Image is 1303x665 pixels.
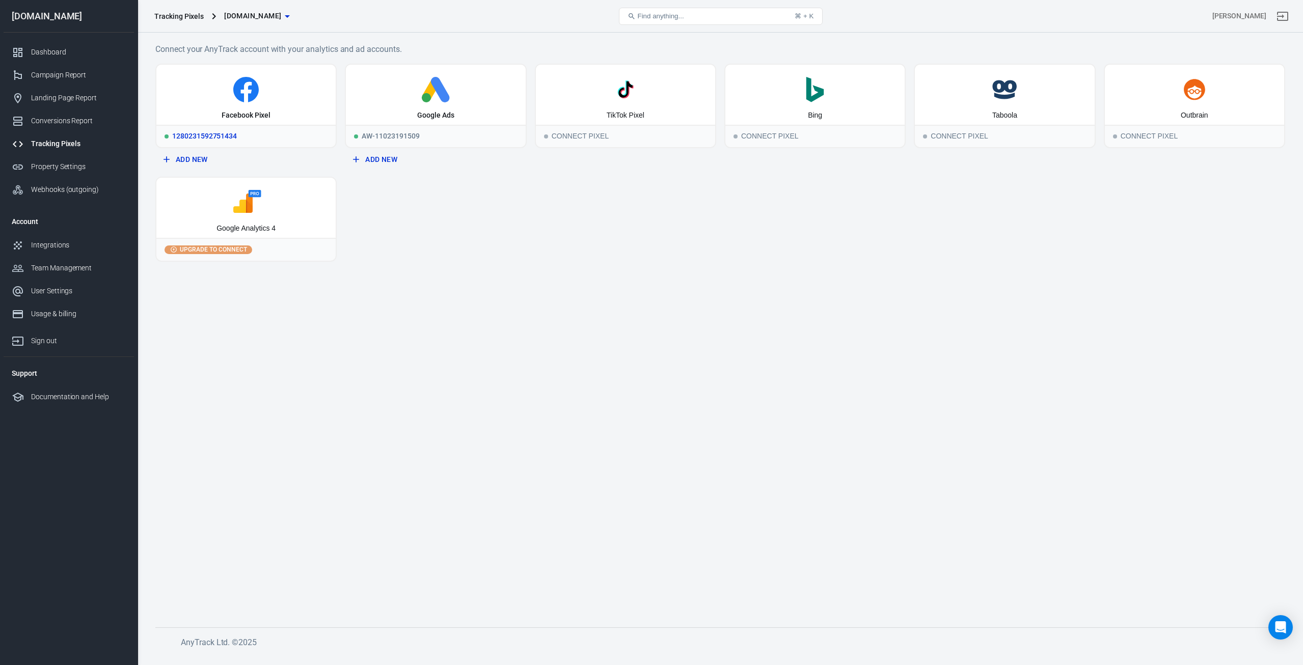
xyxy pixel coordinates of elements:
div: Webhooks (outgoing) [31,184,126,195]
button: Add New [159,150,333,169]
div: Connect Pixel [536,125,715,147]
a: Facebook PixelRunning1280231592751434 [155,64,337,148]
span: Running [165,134,169,138]
a: Sign out [4,325,134,352]
span: Find anything... [638,12,684,20]
div: Usage & billing [31,309,126,319]
div: [DOMAIN_NAME] [4,12,134,21]
div: Taboola [992,110,1017,121]
li: Account [4,209,134,234]
button: Google Analytics 4Upgrade to connect [155,177,337,261]
div: TikTok Pixel [607,110,644,121]
span: drive-fast.de [224,10,281,22]
button: Add New [349,150,522,169]
div: ⌘ + K [795,12,813,20]
div: Landing Page Report [31,93,126,103]
button: BingConnect PixelConnect Pixel [724,64,906,148]
div: User Settings [31,286,126,296]
a: Webhooks (outgoing) [4,178,134,201]
a: Sign out [1270,4,1295,29]
div: Connect Pixel [1105,125,1284,147]
a: Tracking Pixels [4,132,134,155]
div: 1280231592751434 [156,125,336,147]
div: Bing [808,110,822,121]
a: Campaign Report [4,64,134,87]
a: Team Management [4,257,134,280]
div: Google Analytics 4 [216,224,276,234]
h6: AnyTrack Ltd. © 2025 [181,636,945,649]
span: Upgrade to connect [178,245,249,254]
span: Running [354,134,358,138]
span: Connect Pixel [544,134,548,138]
a: Google AdsRunningAW-11023191509 [345,64,526,148]
div: Property Settings [31,161,126,172]
div: Team Management [31,263,126,273]
div: Facebook Pixel [222,110,270,121]
button: OutbrainConnect PixelConnect Pixel [1104,64,1285,148]
div: Account id: ihJQPUot [1212,11,1266,21]
a: Dashboard [4,41,134,64]
a: Landing Page Report [4,87,134,109]
div: Sign out [31,336,126,346]
span: Connect Pixel [1113,134,1117,138]
div: Integrations [31,240,126,251]
button: Find anything...⌘ + K [619,8,823,25]
button: [DOMAIN_NAME] [220,7,293,25]
div: Conversions Report [31,116,126,126]
div: Tracking Pixels [31,138,126,149]
h6: Connect your AnyTrack account with your analytics and ad accounts. [155,43,1285,56]
div: Dashboard [31,47,126,58]
a: Conversions Report [4,109,134,132]
a: Property Settings [4,155,134,178]
a: User Settings [4,280,134,302]
button: TikTok PixelConnect PixelConnect Pixel [535,64,716,148]
a: Integrations [4,234,134,257]
span: Connect Pixel [734,134,738,138]
div: Outbrain [1181,110,1208,121]
div: Campaign Report [31,70,126,80]
div: Connect Pixel [915,125,1094,147]
div: Tracking Pixels [154,11,204,21]
div: Connect Pixel [725,125,905,147]
div: Documentation and Help [31,392,126,402]
a: Usage & billing [4,302,134,325]
button: TaboolaConnect PixelConnect Pixel [914,64,1095,148]
div: AW-11023191509 [346,125,525,147]
div: Google Ads [417,110,454,121]
li: Support [4,361,134,385]
span: Connect Pixel [923,134,927,138]
div: Open Intercom Messenger [1268,615,1293,640]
